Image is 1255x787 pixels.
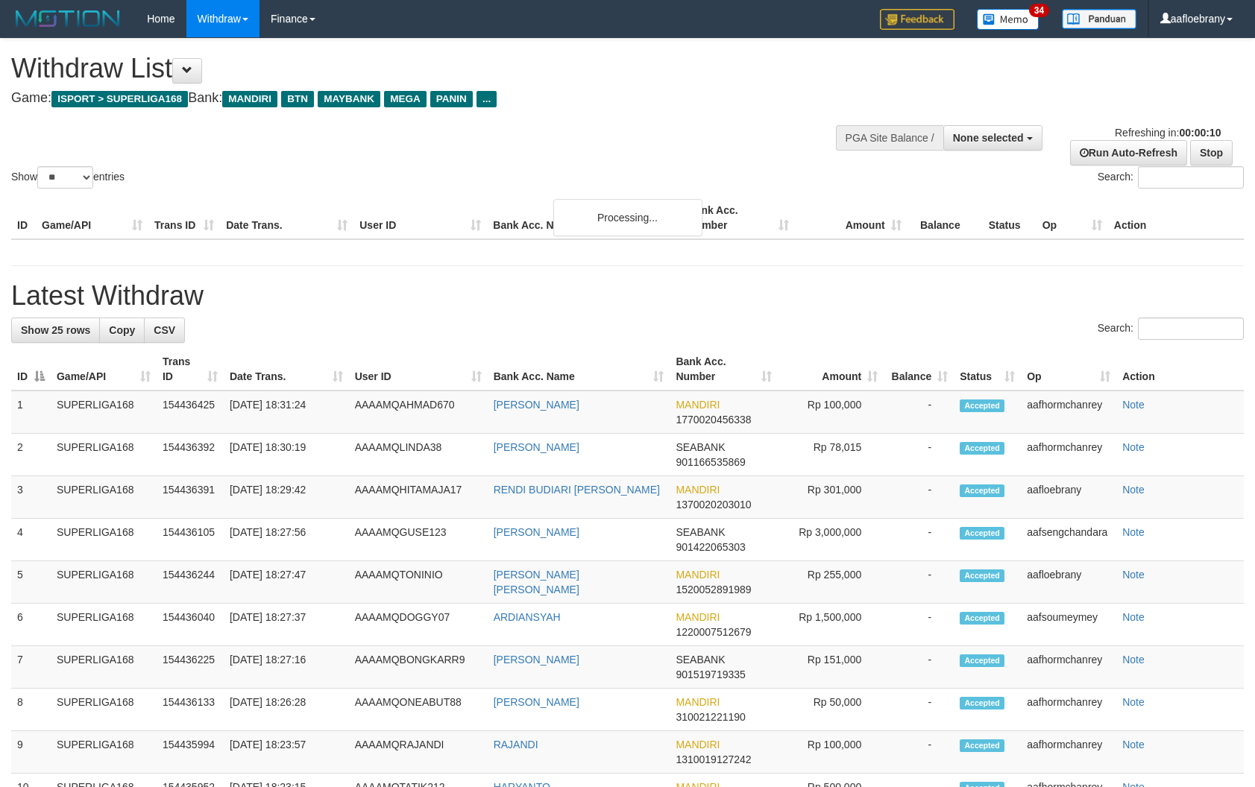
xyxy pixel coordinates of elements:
td: AAAAMQHITAMAJA17 [349,476,488,519]
a: Note [1122,654,1145,666]
td: AAAAMQRAJANDI [349,731,488,774]
td: [DATE] 18:29:42 [224,476,349,519]
th: Date Trans. [220,197,353,239]
a: Note [1122,441,1145,453]
td: - [884,434,954,476]
td: 2 [11,434,51,476]
a: [PERSON_NAME] [494,654,579,666]
td: AAAAMQTONINIO [349,561,488,604]
span: Accepted [960,697,1004,709]
th: Bank Acc. Name [487,197,682,239]
td: 154436391 [157,476,224,519]
span: MANDIRI [676,569,720,581]
th: Date Trans.: activate to sort column ascending [224,348,349,391]
label: Search: [1098,317,1244,340]
a: [PERSON_NAME] [494,526,579,538]
td: - [884,391,954,434]
td: SUPERLIGA168 [51,561,157,604]
button: None selected [943,125,1042,151]
a: CSV [144,317,185,343]
th: ID: activate to sort column descending [11,348,51,391]
td: aafsoumeymey [1021,604,1116,646]
a: Note [1122,484,1145,496]
td: aafsengchandara [1021,519,1116,561]
td: aafhormchanrey [1021,434,1116,476]
a: RAJANDI [494,739,538,750]
a: Note [1122,696,1145,708]
span: Show 25 rows [21,324,90,336]
td: aafloebrany [1021,476,1116,519]
th: Status [983,197,1037,239]
td: 154436425 [157,391,224,434]
a: Show 25 rows [11,317,100,343]
td: 154436133 [157,689,224,731]
td: 7 [11,646,51,689]
td: Rp 151,000 [778,646,884,689]
a: ARDIANSYAH [494,611,561,623]
span: Copy 1520052891989 to clipboard [676,584,751,595]
td: aafhormchanrey [1021,646,1116,689]
td: aafhormchanrey [1021,689,1116,731]
img: panduan.png [1062,9,1136,29]
td: aafhormchanrey [1021,731,1116,774]
td: AAAAMQDOGGY07 [349,604,488,646]
img: Button%20Memo.svg [977,9,1039,30]
th: User ID [353,197,487,239]
td: SUPERLIGA168 [51,689,157,731]
a: Stop [1190,140,1233,165]
span: Copy 1220007512679 to clipboard [676,626,751,638]
td: [DATE] 18:27:47 [224,561,349,604]
td: SUPERLIGA168 [51,646,157,689]
th: Bank Acc. Number: activate to sort column ascending [670,348,778,391]
span: MEGA [384,91,427,107]
a: RENDI BUDIARI [PERSON_NAME] [494,484,660,496]
input: Search: [1138,317,1244,340]
span: 34 [1029,4,1049,17]
span: MANDIRI [676,611,720,623]
input: Search: [1138,166,1244,189]
td: [DATE] 18:27:56 [224,519,349,561]
td: - [884,604,954,646]
td: SUPERLIGA168 [51,519,157,561]
td: AAAAMQAHMAD670 [349,391,488,434]
td: AAAAMQLINDA38 [349,434,488,476]
th: Game/API: activate to sort column ascending [51,348,157,391]
th: Action [1116,348,1244,391]
td: - [884,561,954,604]
td: 9 [11,731,51,774]
td: Rp 255,000 [778,561,884,604]
span: SEABANK [676,526,725,538]
td: AAAAMQBONGKARR9 [349,646,488,689]
td: 154436225 [157,646,224,689]
td: Rp 3,000,000 [778,519,884,561]
span: None selected [953,132,1024,144]
a: Note [1122,399,1145,411]
td: 154436392 [157,434,224,476]
span: Copy [109,324,135,336]
span: Copy 901166535869 to clipboard [676,456,745,468]
span: Accepted [960,654,1004,667]
select: Showentries [37,166,93,189]
th: Amount: activate to sort column ascending [778,348,884,391]
div: PGA Site Balance / [836,125,943,151]
td: [DATE] 18:27:37 [224,604,349,646]
span: ... [476,91,497,107]
a: [PERSON_NAME] [494,696,579,708]
td: 154436040 [157,604,224,646]
td: 8 [11,689,51,731]
td: [DATE] 18:26:28 [224,689,349,731]
td: Rp 78,015 [778,434,884,476]
td: Rp 1,500,000 [778,604,884,646]
th: Status: activate to sort column ascending [954,348,1021,391]
span: MANDIRI [222,91,277,107]
td: Rp 301,000 [778,476,884,519]
td: aafhormchanrey [1021,391,1116,434]
img: Feedback.jpg [880,9,954,30]
td: 6 [11,604,51,646]
th: Bank Acc. Number [682,197,794,239]
span: Accepted [960,739,1004,752]
th: Amount [795,197,908,239]
a: Note [1122,569,1145,581]
td: AAAAMQGUSE123 [349,519,488,561]
div: Processing... [553,199,702,236]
